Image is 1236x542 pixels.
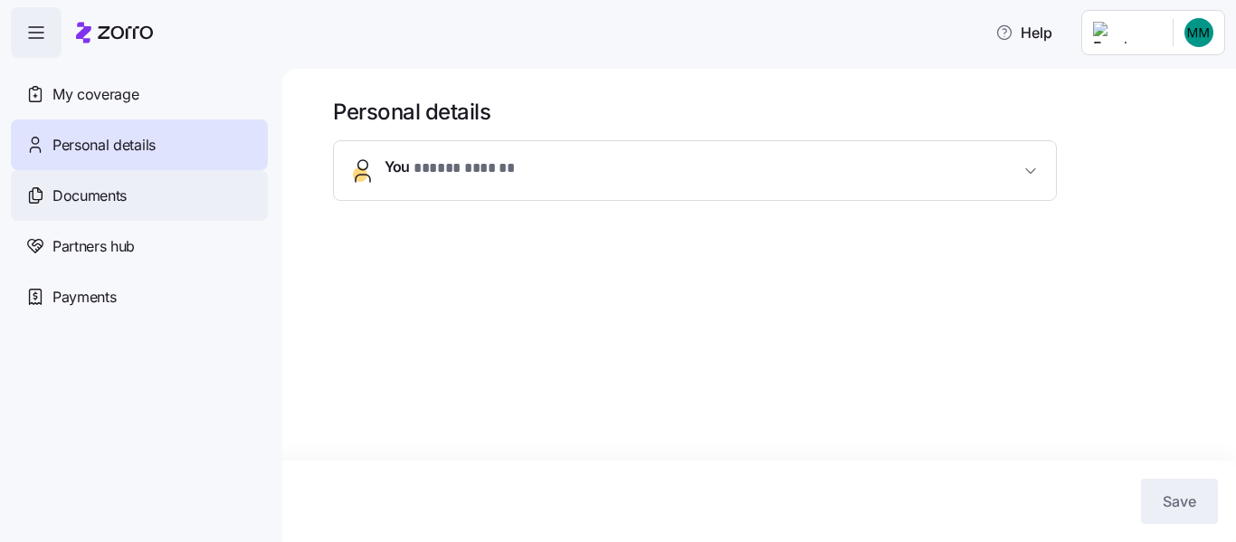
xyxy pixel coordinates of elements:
span: Payments [52,286,116,309]
span: My coverage [52,83,138,106]
span: Personal details [52,134,156,157]
span: Partners hub [52,235,135,258]
span: Save [1163,490,1196,512]
button: Save [1141,479,1218,524]
a: Partners hub [11,221,268,271]
img: c755b24413b9dd2d72a6415007913c01 [1184,18,1213,47]
a: Documents [11,170,268,221]
h1: Personal details [333,98,1211,126]
a: My coverage [11,69,268,119]
a: Payments [11,271,268,322]
img: Employer logo [1093,22,1158,43]
span: Help [995,22,1052,43]
span: Documents [52,185,127,207]
span: You [385,156,555,185]
button: Help [981,14,1067,51]
a: Personal details [11,119,268,170]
